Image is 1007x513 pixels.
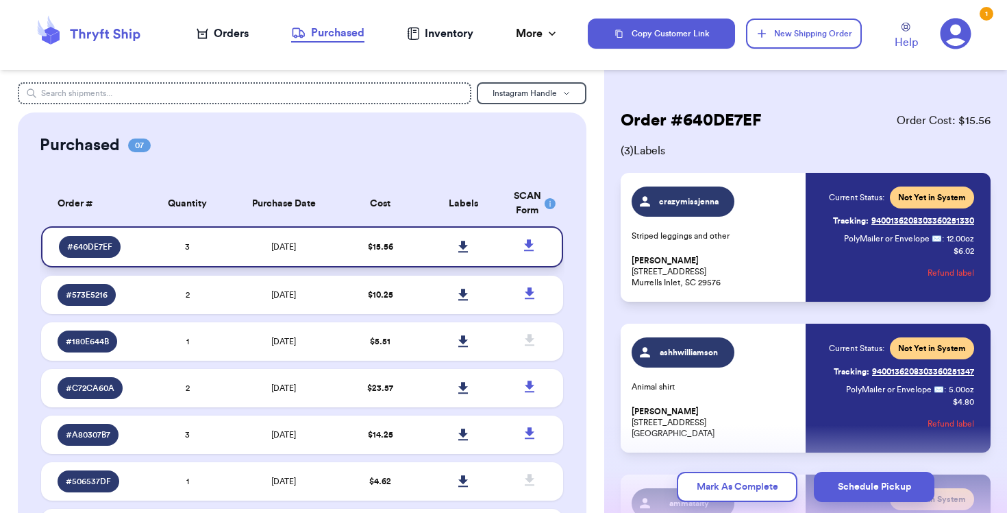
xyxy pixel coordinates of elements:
[493,89,557,97] span: Instagram Handle
[66,476,111,487] span: # 506537DF
[621,143,991,159] span: ( 3 ) Labels
[895,34,918,51] span: Help
[66,336,109,347] span: # 180E644B
[632,381,797,392] p: Animal shirt
[271,384,296,392] span: [DATE]
[588,19,736,49] button: Copy Customer Link
[632,406,797,439] p: [STREET_ADDRESS] [GEOGRAPHIC_DATA]
[186,291,190,299] span: 2
[833,210,974,232] a: Tracking:9400136208303360251330
[621,110,762,132] h2: Order # 640DE7EF
[367,384,393,392] span: $ 23.57
[814,472,934,502] button: Schedule Pickup
[895,23,918,51] a: Help
[291,25,364,43] a: Purchased
[368,291,393,299] span: $ 10.25
[829,343,884,354] span: Current Status:
[954,246,974,256] p: $ 6.02
[186,384,190,392] span: 2
[953,396,974,407] p: $ 4.80
[370,337,390,346] span: $ 5.51
[846,385,944,394] span: PolyMailer or Envelope ✉️
[477,82,586,104] button: Instagram Handle
[40,134,120,156] h2: Purchased
[67,241,112,252] span: # 640DE7EF
[632,230,797,241] p: Striped leggings and other
[516,25,559,42] div: More
[632,255,797,288] p: [STREET_ADDRESS] Murrells Inlet, SC 29576
[66,383,114,394] span: # C72CA60A
[657,347,722,358] span: ashhwilliamson
[185,243,190,251] span: 3
[128,139,151,152] span: 07
[947,233,974,244] span: 12.00 oz
[271,477,296,486] span: [DATE]
[271,291,296,299] span: [DATE]
[632,256,699,266] span: [PERSON_NAME]
[186,337,189,346] span: 1
[338,181,422,226] th: Cost
[942,233,944,244] span: :
[271,337,296,346] span: [DATE]
[980,7,993,21] div: 1
[949,384,974,395] span: 5.00 oz
[944,384,946,395] span: :
[844,235,942,243] span: PolyMailer or Envelope ✉️
[66,289,108,300] span: # 573E5216
[928,258,974,288] button: Refund label
[66,429,110,440] span: # A80307B7
[514,189,547,218] div: SCAN Form
[834,361,974,383] a: Tracking:9400136208303360251347
[407,25,473,42] a: Inventory
[928,409,974,439] button: Refund label
[291,25,364,41] div: Purchased
[657,196,722,207] span: crazymissjenna
[898,192,966,203] span: Not Yet in System
[186,477,189,486] span: 1
[368,243,393,251] span: $ 15.56
[422,181,506,226] th: Labels
[833,215,869,226] span: Tracking:
[18,82,471,104] input: Search shipments...
[229,181,338,226] th: Purchase Date
[898,343,966,354] span: Not Yet in System
[185,431,190,439] span: 3
[41,181,145,226] th: Order #
[632,407,699,417] span: [PERSON_NAME]
[271,431,296,439] span: [DATE]
[677,472,797,502] button: Mark As Complete
[834,366,869,377] span: Tracking:
[197,25,249,42] a: Orders
[746,19,861,49] button: New Shipping Order
[940,18,971,49] a: 1
[829,192,884,203] span: Current Status:
[146,181,229,226] th: Quantity
[271,243,296,251] span: [DATE]
[369,477,391,486] span: $ 4.62
[897,112,991,129] span: Order Cost: $ 15.56
[368,431,393,439] span: $ 14.25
